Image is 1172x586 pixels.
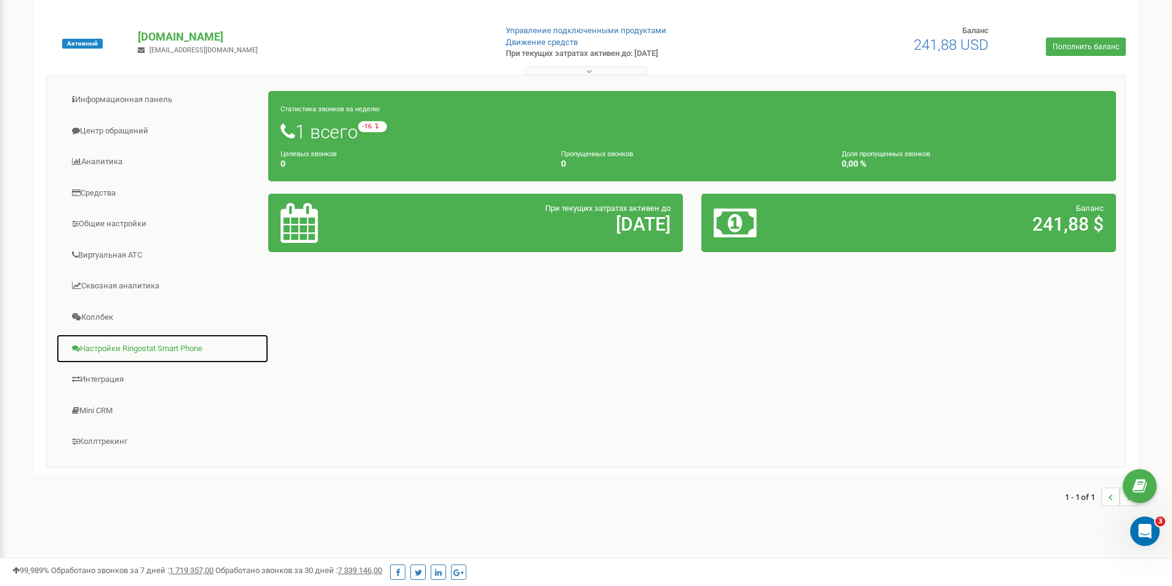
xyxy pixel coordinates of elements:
[1065,488,1101,506] span: 1 - 1 of 1
[506,26,666,35] a: Управление подключенными продуктами
[56,85,269,115] a: Информационная панель
[56,303,269,333] a: Коллбек
[1076,204,1104,213] span: Баланс
[338,566,382,575] u: 7 339 146,00
[56,271,269,301] a: Сквозная аналитика
[842,150,930,158] small: Доля пропущенных звонков
[12,566,49,575] span: 99,989%
[506,48,762,60] p: При текущих затратах активен до: [DATE]
[506,38,578,47] a: Движение средств
[56,334,269,364] a: Настройки Ringostat Smart Phone
[56,240,269,271] a: Виртуальная АТС
[62,39,103,49] span: Активный
[1155,517,1165,526] span: 3
[56,116,269,146] a: Центр обращений
[914,36,989,53] span: 241,88 USD
[842,159,1104,168] h4: 0,00 %
[1065,475,1138,518] nav: ...
[561,159,823,168] h4: 0
[56,147,269,177] a: Аналитика
[56,209,269,239] a: Общие настройки
[56,427,269,457] a: Коллтрекинг
[169,566,213,575] u: 1 719 357,00
[56,178,269,208] a: Средства
[1130,517,1160,546] iframe: Intercom live chat
[149,46,258,54] span: [EMAIL_ADDRESS][DOMAIN_NAME]
[138,29,485,45] p: [DOMAIN_NAME]
[281,159,543,168] h4: 0
[56,365,269,395] a: Интеграция
[358,121,387,132] small: -16
[1046,38,1126,56] a: Пополнить баланс
[850,214,1104,234] h2: 241,88 $
[215,566,382,575] span: Обработано звонков за 30 дней :
[545,204,671,213] span: При текущих затратах активен до
[417,214,671,234] h2: [DATE]
[51,566,213,575] span: Обработано звонков за 7 дней :
[281,150,337,158] small: Целевых звонков
[281,121,1104,142] h1: 1 всего
[962,26,989,35] span: Баланс
[281,105,380,113] small: Статистика звонков за неделю
[561,150,633,158] small: Пропущенных звонков
[56,396,269,426] a: Mini CRM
